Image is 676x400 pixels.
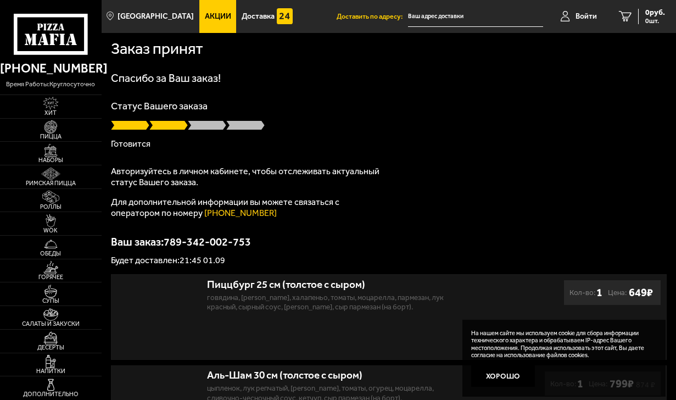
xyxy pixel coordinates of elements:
div: Аль-Шам 30 см (толстое с сыром) [207,369,467,382]
span: Цена: [608,286,627,299]
span: 0 руб. [645,9,665,16]
p: говядина, [PERSON_NAME], халапеньо, томаты, моцарелла, пармезан, лук красный, сырный соус, [PERSO... [207,293,467,312]
p: Для дополнительной информации вы можете связаться с оператором по номеру [111,197,386,219]
div: Пиццбург 25 см (толстое с сыром) [207,279,467,291]
span: Доставить по адресу: [337,13,408,20]
p: На нашем сайте мы используем cookie для сбора информации технического характера и обрабатываем IP... [471,330,650,359]
span: 0 шт. [645,18,665,24]
div: Кол-во: [569,286,602,299]
p: Авторизуйтесь в личном кабинете, чтобы отслеживать актуальный статус Вашего заказа. [111,166,386,188]
h1: Спасибо за Ваш заказ! [111,73,667,84]
button: Хорошо [471,365,534,386]
p: Готовится [111,140,667,148]
p: Статус Вашего заказа [111,101,667,111]
h1: Заказ принят [111,41,203,57]
p: Будет доставлен: 21:45 01.09 [111,256,667,265]
span: [GEOGRAPHIC_DATA] [118,13,194,20]
span: Акции [205,13,231,20]
input: Ваш адрес доставки [408,7,543,27]
b: 1 [596,286,602,299]
span: Доставка [242,13,275,20]
a: [PHONE_NUMBER] [204,208,277,218]
p: Ваш заказ: 789-342-002-753 [111,236,667,247]
span: Войти [576,13,597,20]
img: 15daf4d41897b9f0e9f617042186c801.svg [277,8,293,24]
b: 649 ₽ [629,286,653,299]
